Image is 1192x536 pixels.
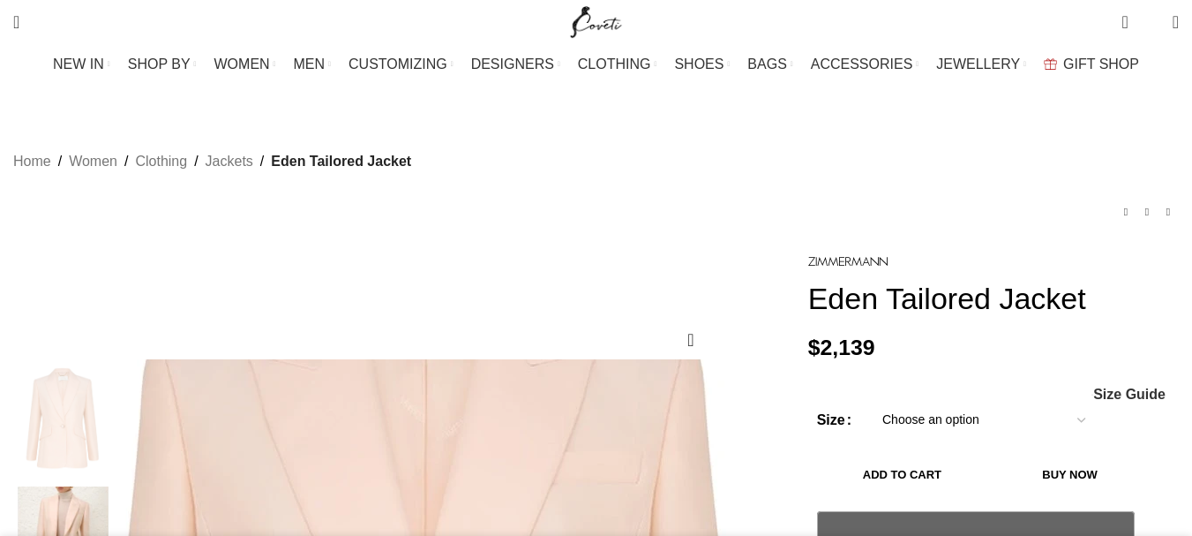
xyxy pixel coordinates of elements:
[936,56,1020,72] span: JEWELLERY
[349,56,447,72] span: CUSTOMIZING
[566,13,626,28] a: Site logo
[471,47,560,82] a: DESIGNERS
[271,150,411,173] span: Eden Tailored Jacket
[471,56,554,72] span: DESIGNERS
[214,47,276,82] a: WOMEN
[747,56,786,72] span: BAGS
[808,257,888,267] img: Zimmermann
[349,47,454,82] a: CUSTOMIZING
[1092,388,1166,402] a: Size Guide
[128,47,197,82] a: SHOP BY
[1113,4,1136,40] a: 0
[1142,4,1159,40] div: My Wishlist
[811,56,913,72] span: ACCESSORIES
[206,150,253,173] a: Jackets
[1158,201,1179,223] a: Next product
[1093,388,1166,402] span: Size Guide
[817,457,988,494] button: Add to cart
[1044,58,1057,70] img: GiftBag
[53,47,110,82] a: NEW IN
[4,47,1188,82] div: Main navigation
[674,47,730,82] a: SHOES
[1115,201,1136,223] a: Previous product
[1145,18,1158,31] span: 0
[1123,9,1136,22] span: 0
[294,47,331,82] a: MEN
[808,336,821,359] span: $
[747,47,792,82] a: BAGS
[811,47,919,82] a: ACCESSORIES
[128,56,191,72] span: SHOP BY
[674,56,723,72] span: SHOES
[936,47,1026,82] a: JEWELLERY
[1044,47,1139,82] a: GIFT SHOP
[808,281,1179,317] h1: Eden Tailored Jacket
[135,150,187,173] a: Clothing
[578,47,657,82] a: CLOTHING
[1063,56,1139,72] span: GIFT SHOP
[69,150,117,173] a: Women
[53,56,104,72] span: NEW IN
[578,56,651,72] span: CLOTHING
[294,56,326,72] span: MEN
[9,359,116,478] img: Eden Tailored Jacket
[4,4,28,40] a: Search
[214,56,270,72] span: WOMEN
[13,150,51,173] a: Home
[13,150,411,173] nav: Breadcrumb
[808,336,875,359] bdi: 2,139
[817,409,851,432] label: Size
[996,457,1143,494] button: Buy now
